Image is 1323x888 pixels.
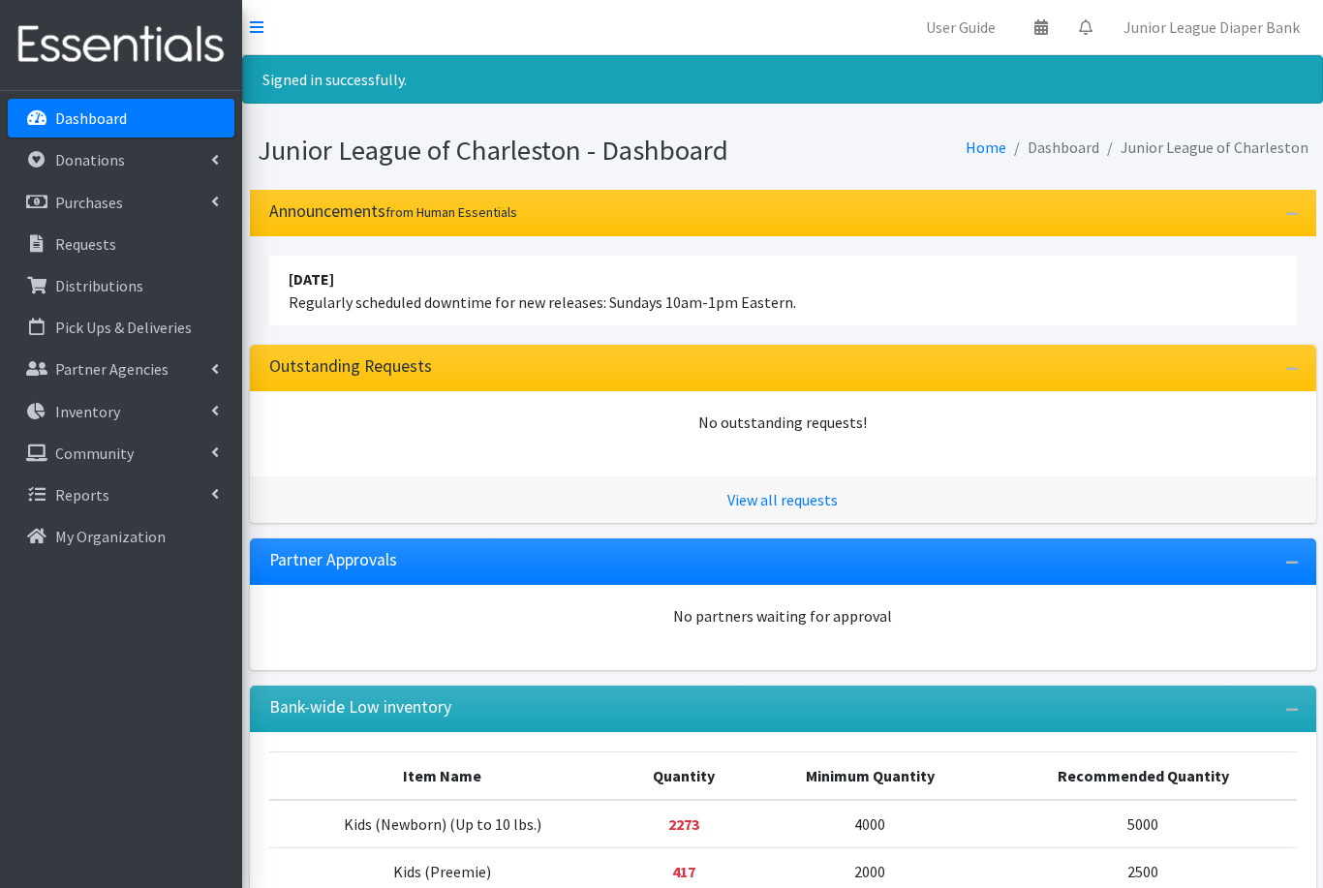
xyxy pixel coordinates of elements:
td: 5000 [990,800,1296,848]
a: Dashboard [8,99,234,138]
div: No partners waiting for approval [269,604,1297,628]
th: Minimum Quantity [751,751,990,800]
div: Signed in successfully. [242,55,1323,104]
th: Recommended Quantity [990,751,1296,800]
p: Pick Ups & Deliveries [55,318,192,337]
strong: Below minimum quantity [668,814,699,834]
p: Reports [55,485,109,505]
h3: Bank-wide Low inventory [269,697,451,718]
h1: Junior League of Charleston - Dashboard [258,134,776,168]
a: Donations [8,140,234,179]
th: Quantity [616,751,751,800]
li: Dashboard [1006,134,1099,162]
strong: [DATE] [289,269,334,289]
p: Community [55,444,134,463]
p: Distributions [55,276,143,295]
th: Item Name [269,751,617,800]
li: Regularly scheduled downtime for new releases: Sundays 10am-1pm Eastern. [269,256,1297,325]
img: HumanEssentials [8,13,234,77]
a: Pick Ups & Deliveries [8,308,234,347]
a: My Organization [8,517,234,556]
a: Partner Agencies [8,350,234,388]
a: Purchases [8,183,234,222]
h3: Partner Approvals [269,550,397,570]
h3: Outstanding Requests [269,356,432,377]
p: Dashboard [55,108,127,128]
a: Reports [8,475,234,514]
a: Home [966,138,1006,157]
p: Inventory [55,402,120,421]
a: Junior League Diaper Bank [1108,8,1315,46]
td: 4000 [751,800,990,848]
div: No outstanding requests! [269,411,1297,434]
p: Purchases [55,193,123,212]
p: Requests [55,234,116,254]
li: Junior League of Charleston [1099,134,1308,162]
p: Donations [55,150,125,169]
td: Kids (Newborn) (Up to 10 lbs.) [269,800,617,848]
p: My Organization [55,527,166,546]
a: User Guide [910,8,1011,46]
p: Partner Agencies [55,359,169,379]
a: View all requests [727,490,838,509]
a: Community [8,434,234,473]
a: Requests [8,225,234,263]
a: Distributions [8,266,234,305]
h3: Announcements [269,201,517,222]
a: Inventory [8,392,234,431]
strong: Below minimum quantity [672,862,695,881]
small: from Human Essentials [385,203,517,221]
